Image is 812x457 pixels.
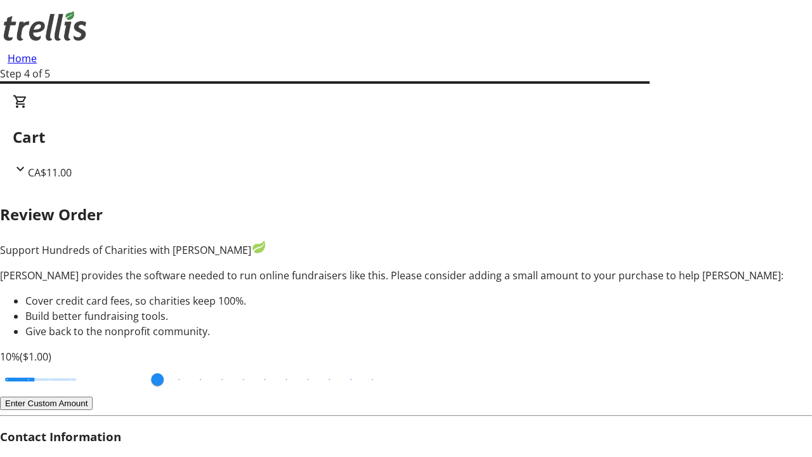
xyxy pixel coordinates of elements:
li: Give back to the nonprofit community. [25,324,812,339]
div: CartCA$11.00 [13,94,799,180]
li: Build better fundraising tools. [25,308,812,324]
span: CA$11.00 [28,166,72,180]
li: Cover credit card fees, so charities keep 100%. [25,293,812,308]
h2: Cart [13,126,799,149]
